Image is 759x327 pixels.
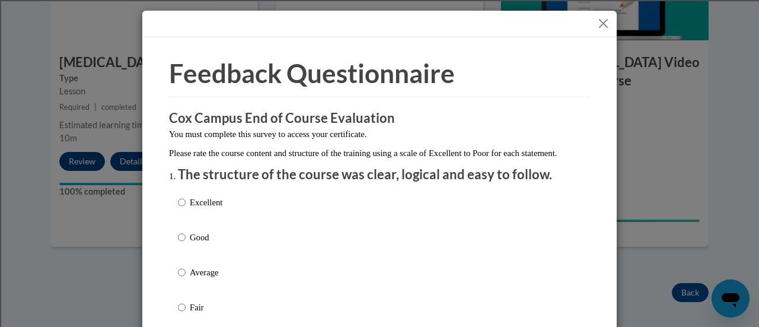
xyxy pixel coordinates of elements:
[5,177,754,188] div: Journal
[5,145,754,156] div: Print
[5,60,754,71] div: Delete
[169,109,590,128] h3: Cox Campus End of Course Evaluation
[190,196,222,209] p: Excellent
[190,266,222,279] p: Average
[5,49,754,60] div: Move To ...
[5,297,754,307] div: DELETE
[169,58,455,88] span: Feedback Questionnaire
[5,209,754,220] div: Television/Radio
[5,199,754,209] div: Newspaper
[190,231,222,244] p: Good
[5,5,248,15] div: Home
[178,196,186,209] input: Excellent
[596,16,611,31] button: Close
[5,265,754,275] div: ???
[5,92,754,103] div: Rename
[5,220,754,231] div: Visual Art
[178,166,581,184] p: The structure of the course was clear, logical and easy to follow.
[5,28,754,39] div: Sort A > Z
[5,39,754,49] div: Sort New > Old
[5,81,754,92] div: Sign out
[190,301,222,314] p: Fair
[5,188,754,199] div: Magazine
[178,301,186,314] input: Fair
[5,103,754,113] div: Move To ...
[5,231,754,242] div: TODO: put dlg title
[178,231,186,244] input: Good
[169,147,590,160] p: Please rate the course content and structure of the training using a scale of Excellent to Poor f...
[5,113,754,124] div: Delete
[5,71,754,81] div: Options
[5,275,754,286] div: This outline has no content. Would you like to delete it?
[5,167,754,177] div: Search for Source
[5,254,754,265] div: CANCEL
[5,15,110,28] input: Search outlines
[5,135,754,145] div: Download
[5,286,754,297] div: SAVE AND GO HOME
[5,307,754,318] div: Move to ...
[178,266,186,279] input: Average
[5,156,754,167] div: Add Outline Template
[5,124,754,135] div: Rename Outline
[169,128,590,141] p: You must complete this survey to access your certificate.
